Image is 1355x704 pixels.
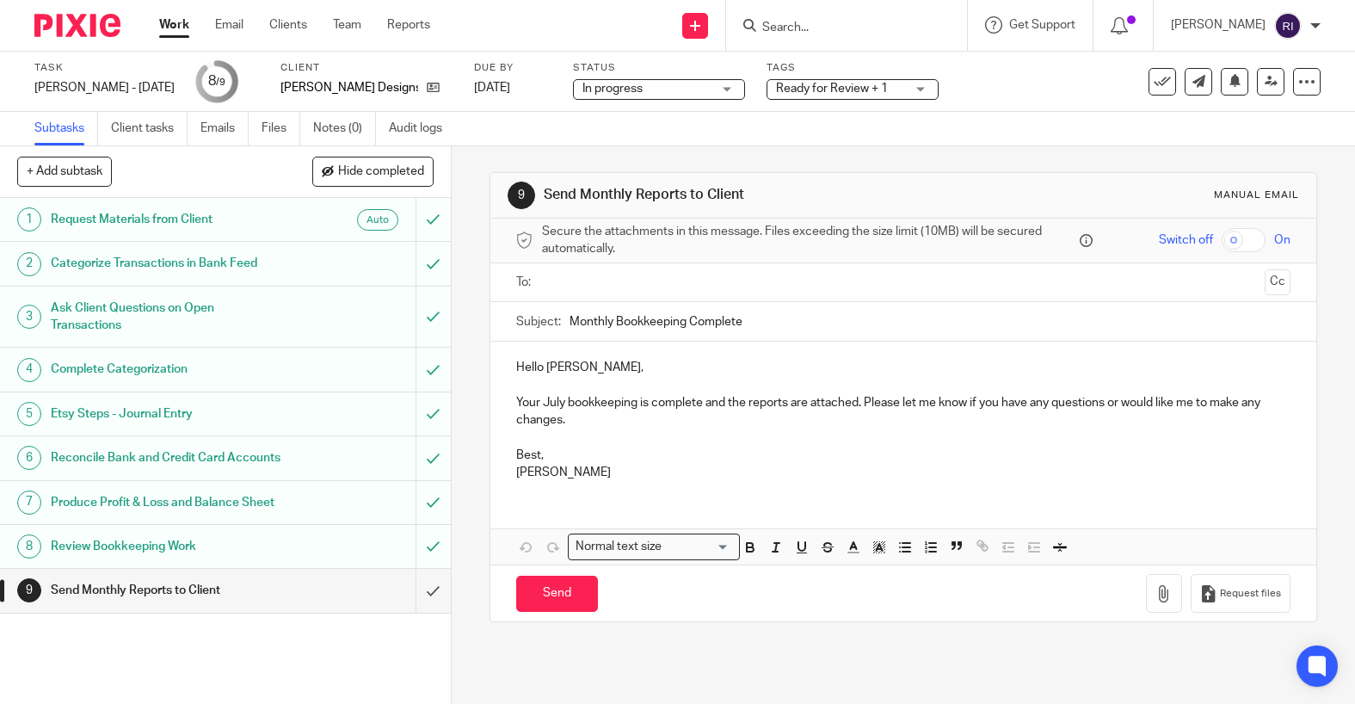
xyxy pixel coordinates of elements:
[17,534,41,559] div: 8
[542,223,1075,258] span: Secure the attachments in this message. Files exceeding the size limit (10MB) will be secured aut...
[51,250,283,276] h1: Categorize Transactions in Bank Feed
[17,207,41,232] div: 1
[17,157,112,186] button: + Add subtask
[582,83,643,95] span: In progress
[313,112,376,145] a: Notes (0)
[51,295,283,339] h1: Ask Client Questions on Open Transactions
[269,16,307,34] a: Clients
[34,61,175,75] label: Task
[333,16,361,34] a: Team
[51,207,283,232] h1: Request Materials from Client
[1009,19,1075,31] span: Get Support
[51,534,283,559] h1: Review Bookkeeping Work
[1171,16,1266,34] p: [PERSON_NAME]
[216,77,225,87] small: /9
[572,538,666,556] span: Normal text size
[516,359,1291,376] p: Hello [PERSON_NAME],
[280,79,418,96] p: [PERSON_NAME] Designs
[1265,269,1290,295] button: Cc
[544,186,939,204] h1: Send Monthly Reports to Client
[51,356,283,382] h1: Complete Categorization
[51,445,283,471] h1: Reconcile Bank and Credit Card Accounts
[17,358,41,382] div: 4
[208,71,225,91] div: 8
[1159,232,1213,249] span: Switch off
[767,61,939,75] label: Tags
[17,252,41,276] div: 2
[17,578,41,602] div: 9
[668,538,730,556] input: Search for option
[51,401,283,427] h1: Etsy Steps - Journal Entry
[516,464,1291,481] p: [PERSON_NAME]
[516,447,1291,464] p: Best,
[17,402,41,426] div: 5
[338,165,424,179] span: Hide completed
[200,112,249,145] a: Emails
[1274,12,1302,40] img: svg%3E
[280,61,453,75] label: Client
[474,61,551,75] label: Due by
[34,14,120,37] img: Pixie
[389,112,455,145] a: Audit logs
[516,576,598,613] input: Send
[34,112,98,145] a: Subtasks
[761,21,915,36] input: Search
[357,209,398,231] div: Auto
[51,577,283,603] h1: Send Monthly Reports to Client
[387,16,430,34] a: Reports
[17,491,41,515] div: 7
[262,112,300,145] a: Files
[1191,574,1290,613] button: Request files
[516,274,535,291] label: To:
[1220,587,1281,601] span: Request files
[516,394,1291,429] p: Your July bookkeeping is complete and the reports are attached. Please let me know if you have an...
[51,490,283,516] h1: Produce Profit & Loss and Balance Sheet
[34,79,175,96] div: [PERSON_NAME] - [DATE]
[17,305,41,329] div: 3
[508,182,535,209] div: 9
[111,112,188,145] a: Client tasks
[34,79,175,96] div: Susan - July 2025
[1214,188,1299,202] div: Manual email
[516,313,561,330] label: Subject:
[568,534,740,560] div: Search for option
[17,446,41,470] div: 6
[1274,232,1290,249] span: On
[776,83,888,95] span: Ready for Review + 1
[159,16,189,34] a: Work
[474,82,510,94] span: [DATE]
[573,61,745,75] label: Status
[312,157,434,186] button: Hide completed
[215,16,243,34] a: Email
